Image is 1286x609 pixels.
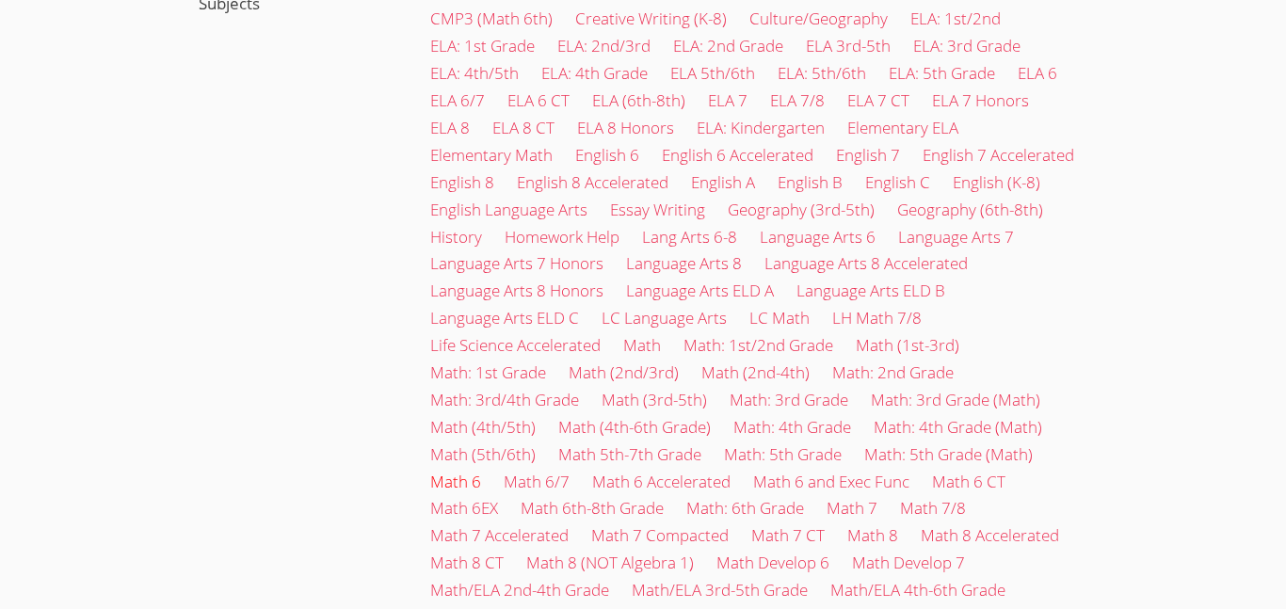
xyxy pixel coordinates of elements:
[557,35,651,56] a: ELA: 2nd/3rd
[724,443,842,465] a: Math: 5th Grade
[626,280,774,301] a: Language Arts ELD A
[541,62,648,84] a: ELA: 4th Grade
[623,334,661,356] a: Math
[764,252,968,274] a: Language Arts 8 Accelerated
[683,334,833,356] a: Math: 1st/2nd Grade
[430,171,494,193] a: English 8
[430,334,601,356] a: Life Science Accelerated
[505,226,619,248] a: Homework Help
[673,35,783,56] a: ELA: 2nd Grade
[910,8,1001,29] a: ELA: 1st/2nd
[602,307,727,329] a: LC Language Arts
[526,552,694,573] a: Math 8 (NOT Algebra 1)
[913,35,1021,56] a: ELA: 3rd Grade
[728,199,875,220] a: Geography (3rd-5th)
[1018,62,1057,84] a: ELA 6
[686,497,804,519] a: Math: 6th Grade
[430,89,485,111] a: ELA 6/7
[632,579,808,601] a: Math/ELA 3rd-5th Grade
[832,307,922,329] a: LH Math 7/8
[856,334,959,356] a: Math (1st-3rd)
[760,226,876,248] a: Language Arts 6
[953,171,1040,193] a: English (K-8)
[778,62,866,84] a: ELA: 5th/6th
[796,280,945,301] a: Language Arts ELD B
[864,443,1033,465] a: Math: 5th Grade (Math)
[852,552,965,573] a: Math Develop 7
[733,416,851,438] a: Math: 4th Grade
[874,416,1042,438] a: Math: 4th Grade (Math)
[832,361,954,383] a: Math: 2nd Grade
[430,144,553,166] a: Elementary Math
[575,144,639,166] a: English 6
[900,497,966,519] a: Math 7/8
[430,117,470,138] a: ELA 8
[898,226,1014,248] a: Language Arts 7
[430,252,603,274] a: Language Arts 7 Honors
[751,524,825,546] a: Math 7 CT
[558,416,711,438] a: Math (4th-6th Grade)
[897,199,1043,220] a: Geography (6th-8th)
[626,252,742,274] a: Language Arts 8
[430,552,504,573] a: Math 8 CT
[430,471,481,492] a: Math 6
[847,117,958,138] a: Elementary ELA
[921,524,1059,546] a: Math 8 Accelerated
[932,471,1005,492] a: Math 6 CT
[670,62,755,84] a: ELA 5th/6th
[592,89,685,111] a: ELA (6th-8th)
[430,8,553,29] a: CMP3 (Math 6th)
[827,497,877,519] a: Math 7
[749,307,810,329] a: LC Math
[575,8,727,29] a: Creative Writing (K-8)
[923,144,1074,166] a: English 7 Accelerated
[430,579,609,601] a: Math/ELA 2nd-4th Grade
[847,89,909,111] a: ELA 7 CT
[662,144,813,166] a: English 6 Accelerated
[749,8,888,29] a: Culture/Geography
[830,579,1005,601] a: Math/ELA 4th-6th Grade
[730,389,848,410] a: Math: 3rd Grade
[592,471,731,492] a: Math 6 Accelerated
[430,361,546,383] a: Math: 1st Grade
[871,389,1040,410] a: Math: 3rd Grade (Math)
[504,471,570,492] a: Math 6/7
[430,35,535,56] a: ELA: 1st Grade
[691,171,755,193] a: English A
[697,117,825,138] a: ELA: Kindergarten
[430,199,587,220] a: English Language Arts
[770,89,825,111] a: ELA 7/8
[932,89,1029,111] a: ELA 7 Honors
[577,117,674,138] a: ELA 8 Honors
[602,389,707,410] a: Math (3rd-5th)
[569,361,679,383] a: Math (2nd/3rd)
[778,171,843,193] a: English B
[836,144,900,166] a: English 7
[865,171,930,193] a: English C
[430,497,498,519] a: Math 6EX
[701,361,810,383] a: Math (2nd-4th)
[806,35,891,56] a: ELA 3rd-5th
[430,416,536,438] a: Math (4th/5th)
[642,226,737,248] a: Lang Arts 6-8
[507,89,570,111] a: ELA 6 CT
[430,280,603,301] a: Language Arts 8 Honors
[591,524,729,546] a: Math 7 Compacted
[558,443,701,465] a: Math 5th-7th Grade
[847,524,898,546] a: Math 8
[430,307,579,329] a: Language Arts ELD C
[889,62,995,84] a: ELA: 5th Grade
[430,389,579,410] a: Math: 3rd/4th Grade
[716,552,829,573] a: Math Develop 6
[430,62,519,84] a: ELA: 4th/5th
[753,471,909,492] a: Math 6 and Exec Func
[430,226,482,248] a: History
[430,524,569,546] a: Math 7 Accelerated
[521,497,664,519] a: Math 6th-8th Grade
[708,89,747,111] a: ELA 7
[610,199,705,220] a: Essay Writing
[517,171,668,193] a: English 8 Accelerated
[430,443,536,465] a: Math (5th/6th)
[492,117,555,138] a: ELA 8 CT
